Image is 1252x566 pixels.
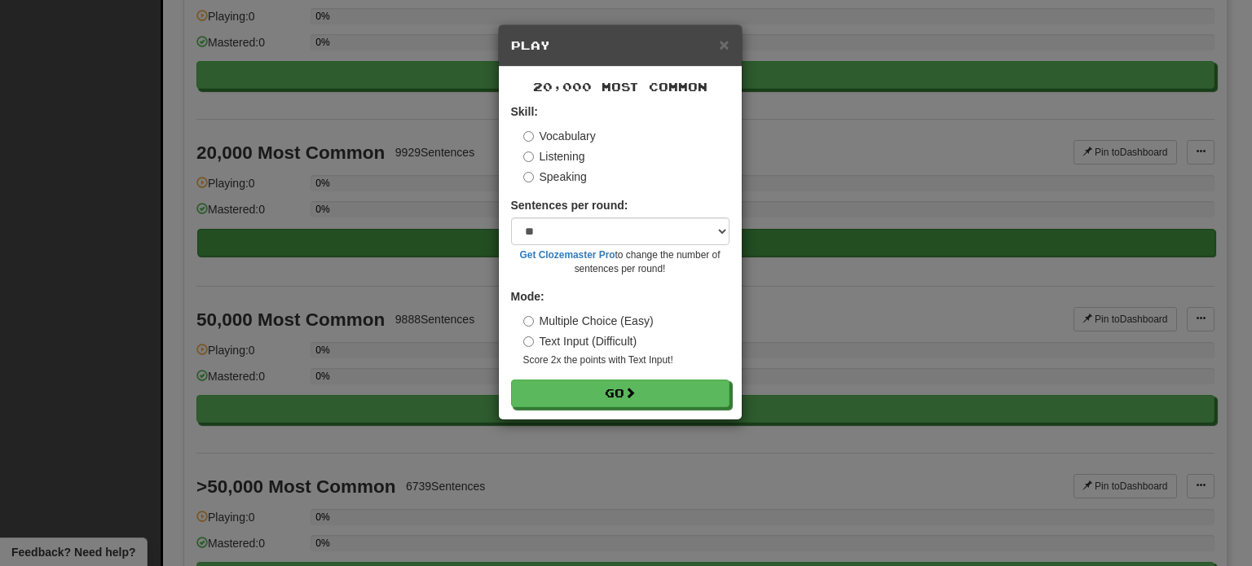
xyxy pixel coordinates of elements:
[523,151,534,162] input: Listening
[520,249,615,261] a: Get Clozemaster Pro
[523,336,534,347] input: Text Input (Difficult)
[719,35,729,54] span: ×
[511,105,538,118] strong: Skill:
[511,248,730,276] small: to change the number of sentences per round!
[511,380,730,407] button: Go
[511,290,544,303] strong: Mode:
[533,80,708,94] span: 20,000 Most Common
[511,197,628,213] label: Sentences per round:
[523,333,637,349] label: Text Input (Difficult)
[511,37,730,54] h5: Play
[719,36,729,53] button: Close
[523,353,730,367] small: Score 2x the points with Text Input !
[523,172,534,182] input: Speaking
[523,148,585,165] label: Listening
[523,131,534,142] input: Vocabulary
[523,128,596,144] label: Vocabulary
[523,313,654,329] label: Multiple Choice (Easy)
[523,169,587,185] label: Speaking
[523,316,534,327] input: Multiple Choice (Easy)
